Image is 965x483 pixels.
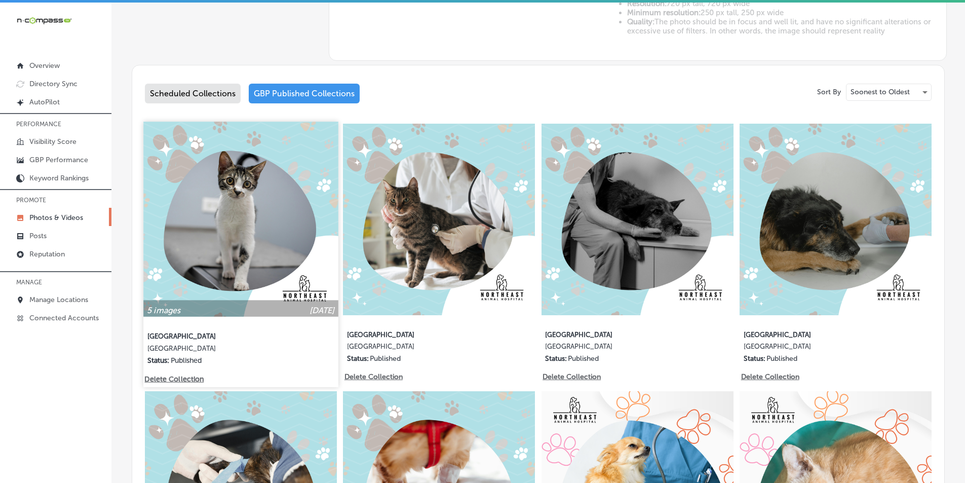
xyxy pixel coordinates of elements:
p: Manage Locations [29,295,88,304]
p: Visibility Score [29,137,76,146]
label: [GEOGRAPHIC_DATA] [545,343,690,354]
label: [GEOGRAPHIC_DATA] [347,325,492,343]
p: Delete Collection [144,375,202,383]
div: Soonest to Oldest [846,84,931,100]
div: Scheduled Collections [145,84,241,103]
img: Collection thumbnail [740,124,932,316]
label: [GEOGRAPHIC_DATA] [744,325,889,343]
p: Published [568,354,599,363]
p: Status: [744,354,765,363]
p: GBP Performance [29,156,88,164]
p: Status: [347,354,369,363]
p: Published [370,354,401,363]
img: Collection thumbnail [143,122,338,316]
p: Status: [545,354,567,363]
p: Sort By [817,88,841,96]
div: GBP Published Collections [249,84,360,103]
label: [GEOGRAPHIC_DATA] [744,343,889,354]
p: 5 images [147,305,180,315]
p: Connected Accounts [29,314,99,322]
p: Delete Collection [543,373,600,381]
p: Reputation [29,250,65,258]
p: Soonest to Oldest [851,87,910,97]
label: [GEOGRAPHIC_DATA] [545,325,690,343]
p: Published [171,356,202,364]
p: Delete Collection [741,373,798,381]
p: [DATE] [310,305,335,315]
img: 660ab0bf-5cc7-4cb8-ba1c-48b5ae0f18e60NCTV_CLogo_TV_Black_-500x88.png [16,16,72,25]
p: Directory Sync [29,80,78,88]
label: [GEOGRAPHIC_DATA] [147,344,294,356]
img: Collection thumbnail [343,124,535,316]
label: [GEOGRAPHIC_DATA] [147,326,294,344]
img: Collection thumbnail [542,124,734,316]
p: Status: [147,356,170,364]
p: Keyword Rankings [29,174,89,182]
p: Delete Collection [344,373,402,381]
label: [GEOGRAPHIC_DATA] [347,343,492,354]
p: Published [766,354,797,363]
p: AutoPilot [29,98,60,106]
p: Photos & Videos [29,213,83,222]
p: Posts [29,232,47,240]
p: Overview [29,61,60,70]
